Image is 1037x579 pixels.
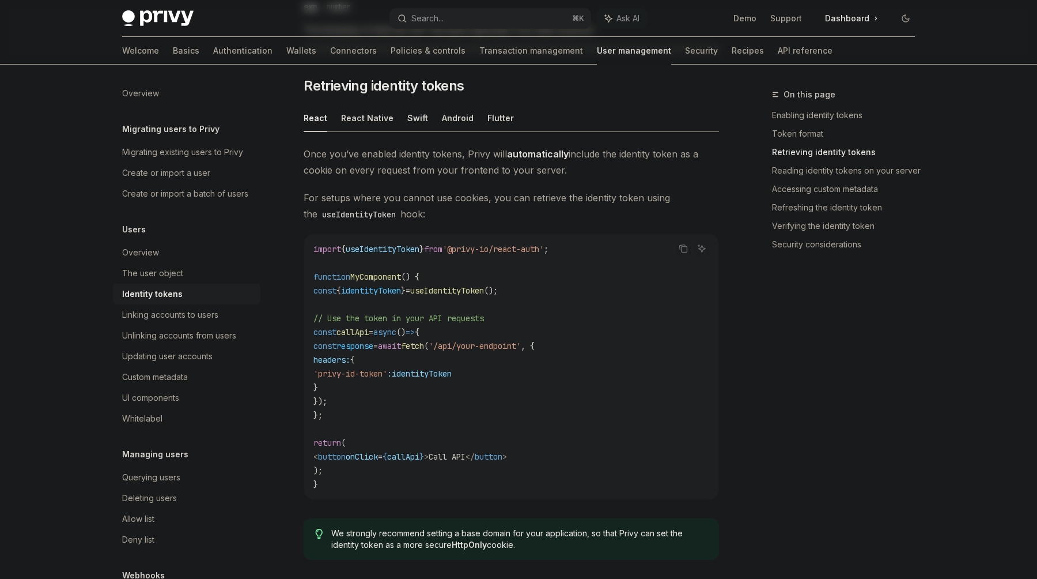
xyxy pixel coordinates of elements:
span: return [313,438,341,448]
span: } [419,452,424,462]
a: Enabling identity tokens [772,106,924,125]
span: } [313,479,318,490]
span: Ask AI [616,13,639,24]
span: } [313,382,318,393]
span: const [313,327,336,337]
a: Create or import a batch of users [113,183,260,204]
span: callApi [336,327,369,337]
span: headers: [313,355,350,365]
a: Retrieving identity tokens [772,143,924,161]
span: await [378,341,401,351]
a: Migrating existing users to Privy [113,142,260,163]
span: On this page [784,88,835,101]
a: Whitelabel [113,408,260,429]
span: () [396,327,406,337]
a: API reference [778,37,832,65]
h5: Users [122,223,146,236]
span: = [406,285,410,296]
span: // Use the token in your API requests [313,313,484,324]
div: Whitelabel [122,412,162,426]
strong: automatically [507,148,569,160]
a: Overview [113,83,260,104]
span: Retrieving identity tokens [304,77,464,95]
span: () { [401,272,419,282]
a: Reading identity tokens on your server [772,161,924,180]
span: } [401,285,406,296]
a: Authentication [213,37,273,65]
span: = [378,452,383,462]
a: Security considerations [772,235,924,254]
span: }; [313,410,323,420]
a: Overview [113,242,260,263]
a: Connectors [330,37,377,65]
div: Identity tokens [122,287,183,301]
span: useIdentityToken [346,244,419,254]
span: function [313,272,350,282]
span: '/api/your-endpoint' [429,341,521,351]
a: Policies & controls [391,37,465,65]
a: Accessing custom metadata [772,180,924,198]
a: Deny list [113,529,260,550]
button: React Native [341,104,393,131]
button: Copy the contents from the code block [676,241,691,256]
span: from [424,244,442,254]
a: Verifying the identity token [772,217,924,235]
a: Identity tokens [113,284,260,304]
span: const [313,341,336,351]
span: ); [313,465,323,476]
span: { [415,327,419,337]
svg: Tip [315,529,323,539]
div: Overview [122,87,159,100]
a: Welcome [122,37,159,65]
div: Migrating existing users to Privy [122,145,243,159]
img: dark logo [122,10,194,27]
a: Dashboard [816,9,887,28]
a: Updating user accounts [113,346,260,367]
a: Security [685,37,718,65]
a: Refreshing the identity token [772,198,924,217]
div: Deleting users [122,491,177,505]
div: Deny list [122,533,154,547]
a: Recipes [732,37,764,65]
div: UI components [122,391,179,405]
span: Dashboard [825,13,869,24]
span: async [373,327,396,337]
div: Linking accounts to users [122,308,218,322]
span: > [502,452,507,462]
button: React [304,104,327,131]
code: useIdentityToken [317,208,400,221]
span: { [383,452,387,462]
span: import [313,244,341,254]
span: Call API [429,452,465,462]
button: Ask AI [694,241,709,256]
span: useIdentityToken [410,285,484,296]
span: MyComponent [350,272,401,282]
span: < [313,452,318,462]
span: => [406,327,415,337]
span: const [313,285,336,296]
span: { [341,244,346,254]
a: Wallets [286,37,316,65]
a: Unlinking accounts from users [113,325,260,346]
button: Swift [407,104,428,131]
span: ; [544,244,548,254]
a: Demo [733,13,756,24]
span: { [350,355,355,365]
div: The user object [122,266,183,280]
span: </ [465,452,475,462]
span: identityToken [341,285,401,296]
button: Toggle dark mode [896,9,915,28]
span: , { [521,341,535,351]
a: Create or import a user [113,163,260,183]
span: response [336,341,373,351]
span: For setups where you cannot use cookies, you can retrieve the identity token using the hook: [304,190,719,222]
span: : [387,369,392,379]
span: ⌘ K [572,14,584,23]
strong: HttpOnly [452,540,487,550]
a: Transaction management [479,37,583,65]
span: We strongly recommend setting a base domain for your application, so that Privy can set the ident... [331,528,707,551]
span: (); [484,285,498,296]
a: Support [770,13,802,24]
div: Allow list [122,512,154,526]
a: Deleting users [113,488,260,509]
